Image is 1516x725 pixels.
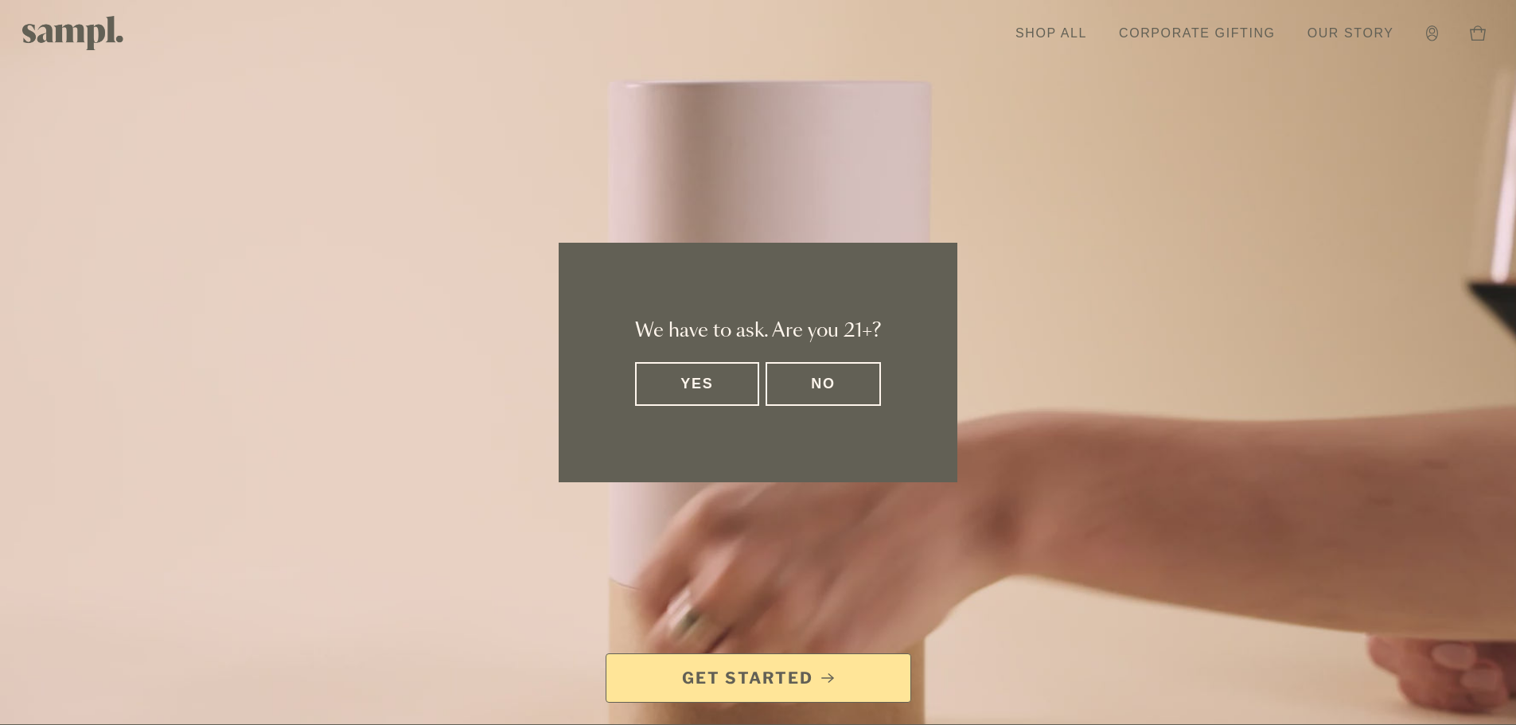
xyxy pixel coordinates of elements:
[1300,16,1402,51] a: Our Story
[606,653,911,703] a: Get Started
[1111,16,1284,51] a: Corporate Gifting
[1007,16,1095,51] a: Shop All
[682,667,813,689] span: Get Started
[22,16,124,50] img: Sampl logo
